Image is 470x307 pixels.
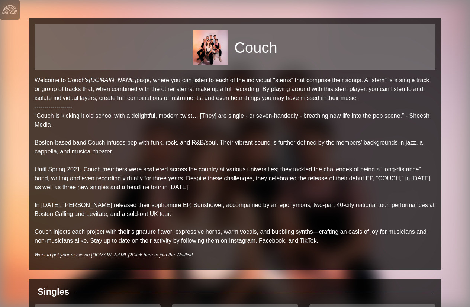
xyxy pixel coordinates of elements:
[234,39,277,56] h1: Couch
[193,30,228,65] img: 0b9ba5677a9dcdb81f0e6bf23345a38f5e1a363bb4420db7fe2df4c5b995abe8.jpg
[35,76,435,245] p: Welcome to Couch's page, where you can listen to each of the individual "stems" that comprise the...
[89,77,136,83] a: [DOMAIN_NAME]
[132,252,193,258] a: Click here to join the Waitlist!
[35,252,193,258] i: Want to put your music on [DOMAIN_NAME]?
[38,285,69,298] div: Singles
[2,2,17,17] img: logo-white-4c48a5e4bebecaebe01ca5a9d34031cfd3d4ef9ae749242e8c4bf12ef99f53e8.png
